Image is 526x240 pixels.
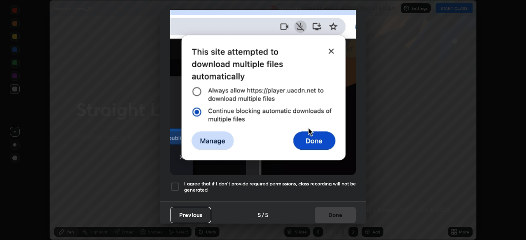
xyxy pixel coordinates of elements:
[262,210,264,219] h4: /
[265,210,268,219] h4: 5
[184,181,356,193] h5: I agree that if I don't provide required permissions, class recording will not be generated
[170,207,211,223] button: Previous
[258,210,261,219] h4: 5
